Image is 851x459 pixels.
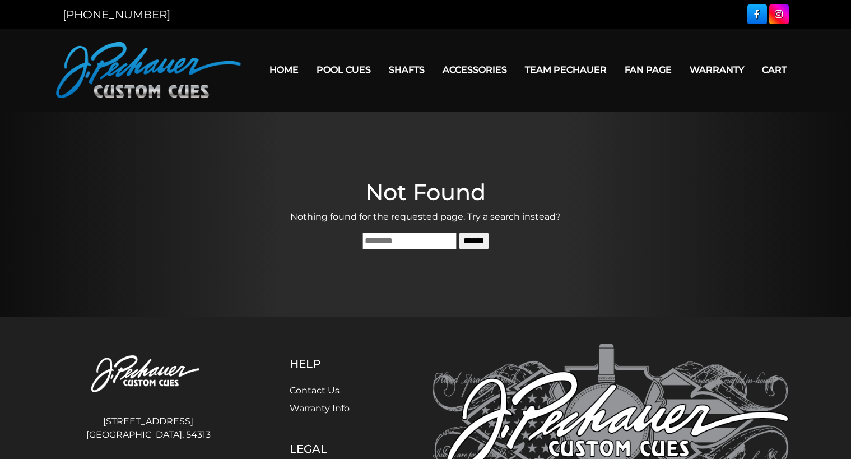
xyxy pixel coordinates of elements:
a: Warranty Info [290,403,350,414]
a: Team Pechauer [516,55,616,84]
a: Warranty [681,55,753,84]
a: [PHONE_NUMBER] [63,8,170,21]
h5: Help [290,357,376,370]
a: Accessories [434,55,516,84]
a: Cart [753,55,796,84]
a: Fan Page [616,55,681,84]
img: Pechauer Custom Cues [56,42,241,98]
a: Shafts [380,55,434,84]
a: Contact Us [290,385,340,396]
img: Pechauer Custom Cues [63,344,234,406]
a: Home [261,55,308,84]
address: [STREET_ADDRESS] [GEOGRAPHIC_DATA], 54313 [63,410,234,446]
h5: Legal [290,442,376,456]
a: Pool Cues [308,55,380,84]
